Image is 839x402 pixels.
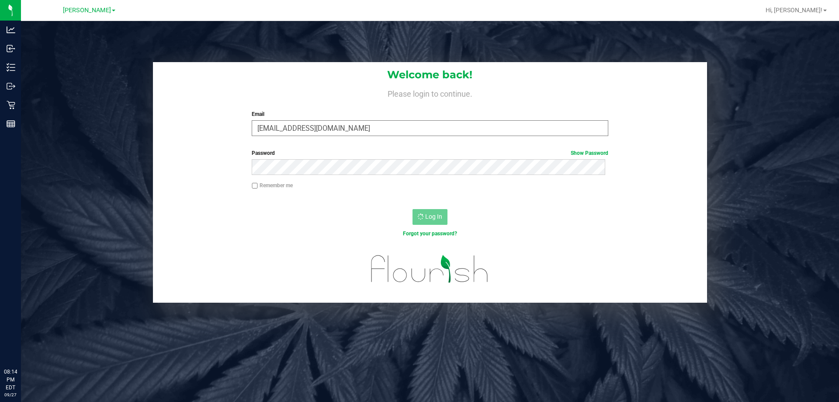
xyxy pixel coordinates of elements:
[4,392,17,398] p: 09/27
[153,87,707,98] h4: Please login to continue.
[153,69,707,80] h1: Welcome back!
[7,25,15,34] inline-svg: Analytics
[252,110,608,118] label: Email
[7,101,15,109] inline-svg: Retail
[766,7,822,14] span: Hi, [PERSON_NAME]!
[571,150,608,156] a: Show Password
[252,150,275,156] span: Password
[361,247,499,291] img: flourish_logo.svg
[403,231,457,237] a: Forgot your password?
[4,368,17,392] p: 08:14 PM EDT
[7,63,15,72] inline-svg: Inventory
[63,7,111,14] span: [PERSON_NAME]
[252,183,258,189] input: Remember me
[7,119,15,128] inline-svg: Reports
[7,82,15,91] inline-svg: Outbound
[425,213,442,220] span: Log In
[413,209,447,225] button: Log In
[7,44,15,53] inline-svg: Inbound
[252,182,293,189] label: Remember me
